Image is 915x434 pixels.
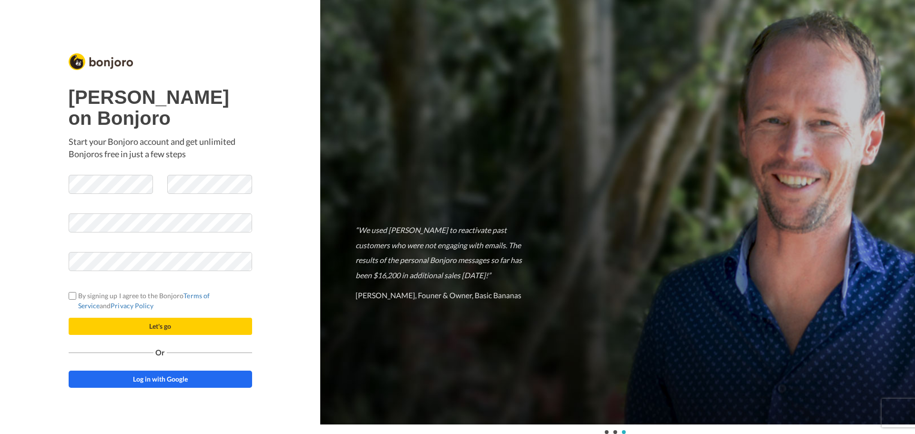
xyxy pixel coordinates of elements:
[78,292,210,310] a: Terms of Service
[69,87,252,129] h1: [PERSON_NAME] on Bonjoro
[356,222,535,283] p: “We used [PERSON_NAME] to reactivate past customers who were not engaging with emails. The result...
[133,375,188,383] span: Log in with Google
[111,302,153,310] a: Privacy Policy
[69,292,76,300] input: By signing up I agree to the BonjoroTerms of ServiceandPrivacy Policy
[153,349,167,356] span: Or
[69,318,252,335] button: Let's go
[69,291,252,311] label: By signing up I agree to the Bonjoro and
[69,371,252,388] a: Log in with Google
[356,288,535,303] p: [PERSON_NAME], Founer & Owner, Basic Bananas
[69,136,252,160] p: Start your Bonjoro account and get unlimited Bonjoros free in just a few steps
